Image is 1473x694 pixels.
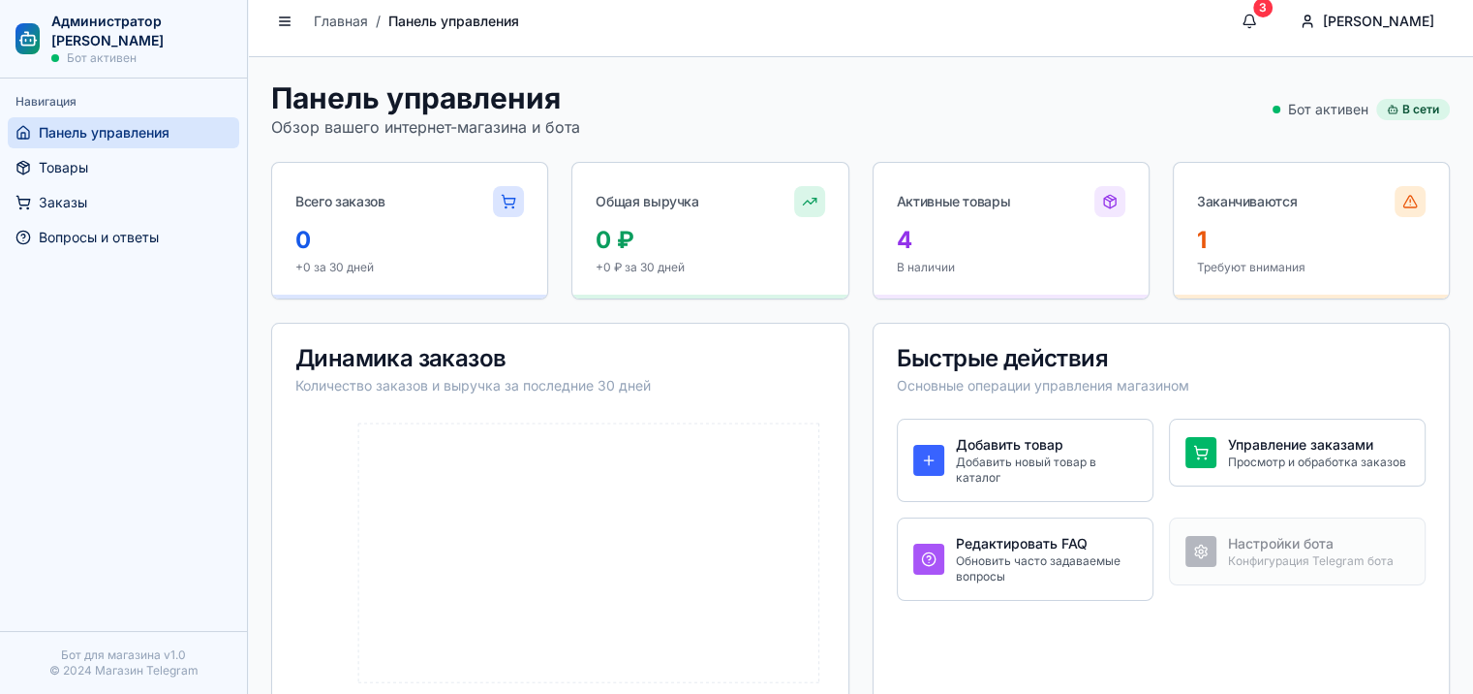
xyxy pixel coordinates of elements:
[956,553,1137,584] p: Обновить часто задаваемые вопросы
[897,192,1011,211] div: Активные товары
[1284,2,1450,41] button: [PERSON_NAME]
[388,12,519,31] span: Панель управления
[1197,225,1426,256] div: 1
[271,80,580,115] h1: Панель управления
[314,12,368,31] span: Главная
[295,260,524,275] p: +0 за 30 дней
[8,152,239,183] a: Товары
[1230,2,1269,41] button: 3
[39,123,169,142] span: Панель управления
[8,222,239,253] a: Вопросы и ответы
[1323,12,1434,31] span: [PERSON_NAME]
[897,376,1427,395] div: Основные операции управления магазином
[1169,419,1426,487] a: Управление заказамиПросмотр и обработка заказов
[596,260,824,275] p: +0 ₽ за 30 дней
[897,518,1153,601] a: Редактировать FAQОбновить часто задаваемые вопросы
[897,260,1125,275] p: В наличии
[8,86,239,117] div: Навигация
[376,12,381,31] span: /
[897,419,1153,502] a: Добавить товарДобавить новый товар в каталог
[956,455,1137,486] p: Добавить новый товар в каталог
[39,158,88,177] span: Товары
[596,192,698,211] div: Общая выручка
[67,50,137,66] span: Бот активен
[1197,192,1297,211] div: Заканчиваются
[295,376,825,395] div: Количество заказов и выручка за последние 30 дней
[295,347,825,370] div: Динамика заказов
[956,534,1137,553] h4: Редактировать FAQ
[39,193,87,212] span: Заказы
[8,117,239,148] a: Панель управления
[897,347,1427,370] div: Быстрые действия
[15,647,231,663] p: Бот для магазина v1.0
[956,435,1137,455] h4: Добавить товар
[1288,100,1368,119] span: Бот активен
[1228,435,1409,455] h4: Управление заказами
[295,225,524,256] div: 0
[8,187,239,218] a: Заказы
[39,228,159,247] span: Вопросы и ответы
[15,663,231,678] p: © 2024 Магазин Telegram
[596,225,824,256] div: 0 ₽
[1228,534,1409,553] h4: Настройки бота
[897,225,1125,256] div: 4
[51,12,231,50] h2: Администратор [PERSON_NAME]
[295,192,384,211] div: Всего заказов
[1376,99,1450,120] div: В сети
[1228,455,1409,470] p: Просмотр и обработка заказов
[1197,260,1426,275] p: Требуют внимания
[271,115,580,139] p: Обзор вашего интернет-магазина и бота
[1228,553,1409,569] p: Конфигурация Telegram бота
